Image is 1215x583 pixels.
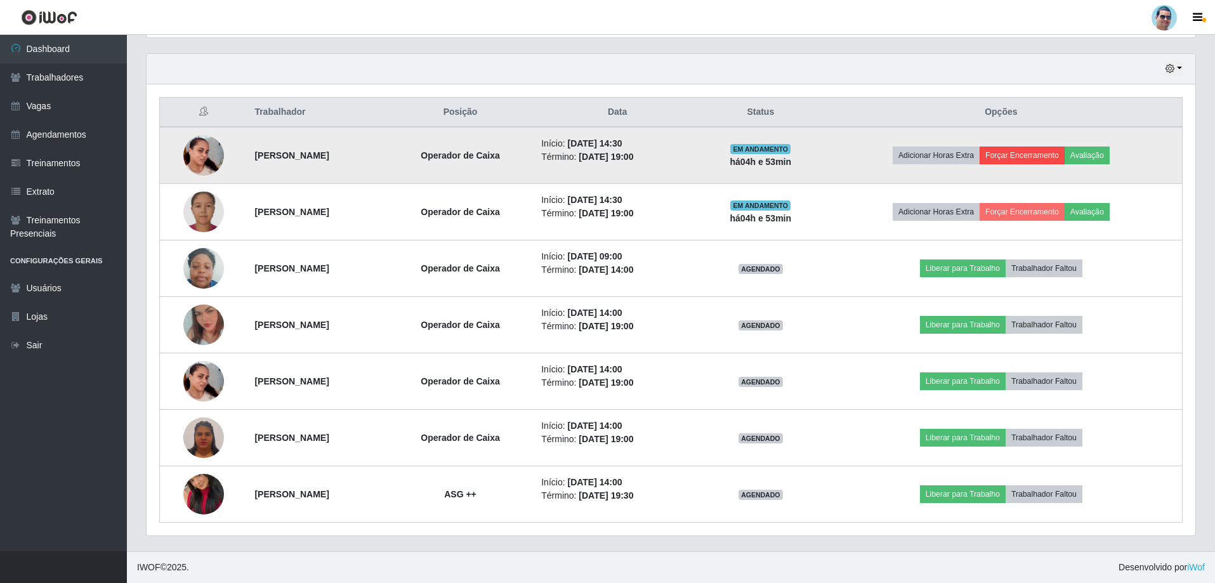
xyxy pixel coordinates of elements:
[893,203,980,221] button: Adicionar Horas Extra
[579,208,633,218] time: [DATE] 19:00
[579,490,633,501] time: [DATE] 19:30
[541,489,693,502] li: Término:
[541,419,693,433] li: Início:
[541,476,693,489] li: Início:
[183,242,224,296] img: 1709225632480.jpeg
[541,376,693,390] li: Término:
[444,489,476,499] strong: ASG ++
[730,144,791,154] span: EM ANDAMENTO
[920,316,1006,334] button: Liberar para Trabalho
[1006,316,1082,334] button: Trabalhador Faltou
[541,137,693,150] li: Início:
[387,98,534,128] th: Posição
[1187,562,1205,572] a: iWof
[254,320,329,330] strong: [PERSON_NAME]
[579,152,633,162] time: [DATE] 19:00
[254,489,329,499] strong: [PERSON_NAME]
[254,433,329,443] strong: [PERSON_NAME]
[579,434,633,444] time: [DATE] 19:00
[541,207,693,220] li: Término:
[579,265,633,275] time: [DATE] 14:00
[254,150,329,160] strong: [PERSON_NAME]
[1006,372,1082,390] button: Trabalhador Faltou
[247,98,386,128] th: Trabalhador
[739,377,783,387] span: AGENDADO
[920,429,1006,447] button: Liberar para Trabalho
[920,372,1006,390] button: Liberar para Trabalho
[980,203,1065,221] button: Forçar Encerramento
[254,376,329,386] strong: [PERSON_NAME]
[701,98,820,128] th: Status
[183,119,224,192] img: 1757719645917.jpeg
[920,259,1006,277] button: Liberar para Trabalho
[183,416,224,459] img: 1752886707341.jpeg
[534,98,701,128] th: Data
[730,200,791,211] span: EM ANDAMENTO
[421,150,500,160] strong: Operador de Caixa
[254,263,329,273] strong: [PERSON_NAME]
[567,138,622,148] time: [DATE] 14:30
[183,458,224,530] img: 1748375612608.jpeg
[541,250,693,263] li: Início:
[567,251,622,261] time: [DATE] 09:00
[183,192,224,232] img: 1749397682439.jpeg
[541,193,693,207] li: Início:
[421,207,500,217] strong: Operador de Caixa
[183,345,224,417] img: 1757719645917.jpeg
[579,321,633,331] time: [DATE] 19:00
[421,433,500,443] strong: Operador de Caixa
[421,376,500,386] strong: Operador de Caixa
[1065,203,1110,221] button: Avaliação
[980,147,1065,164] button: Forçar Encerramento
[739,264,783,274] span: AGENDADO
[567,477,622,487] time: [DATE] 14:00
[920,485,1006,503] button: Liberar para Trabalho
[183,289,224,361] img: 1699494731109.jpeg
[1006,429,1082,447] button: Trabalhador Faltou
[730,157,792,167] strong: há 04 h e 53 min
[137,561,189,574] span: © 2025 .
[421,320,500,330] strong: Operador de Caixa
[739,320,783,331] span: AGENDADO
[21,10,77,25] img: CoreUI Logo
[137,562,161,572] span: IWOF
[567,421,622,431] time: [DATE] 14:00
[1006,259,1082,277] button: Trabalhador Faltou
[579,377,633,388] time: [DATE] 19:00
[739,490,783,500] span: AGENDADO
[541,306,693,320] li: Início:
[567,195,622,205] time: [DATE] 14:30
[820,98,1183,128] th: Opções
[254,207,329,217] strong: [PERSON_NAME]
[421,263,500,273] strong: Operador de Caixa
[541,320,693,333] li: Término:
[541,263,693,277] li: Término:
[541,433,693,446] li: Término:
[893,147,980,164] button: Adicionar Horas Extra
[541,150,693,164] li: Término:
[730,213,792,223] strong: há 04 h e 53 min
[739,433,783,443] span: AGENDADO
[1065,147,1110,164] button: Avaliação
[1006,485,1082,503] button: Trabalhador Faltou
[541,363,693,376] li: Início:
[1119,561,1205,574] span: Desenvolvido por
[567,308,622,318] time: [DATE] 14:00
[567,364,622,374] time: [DATE] 14:00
